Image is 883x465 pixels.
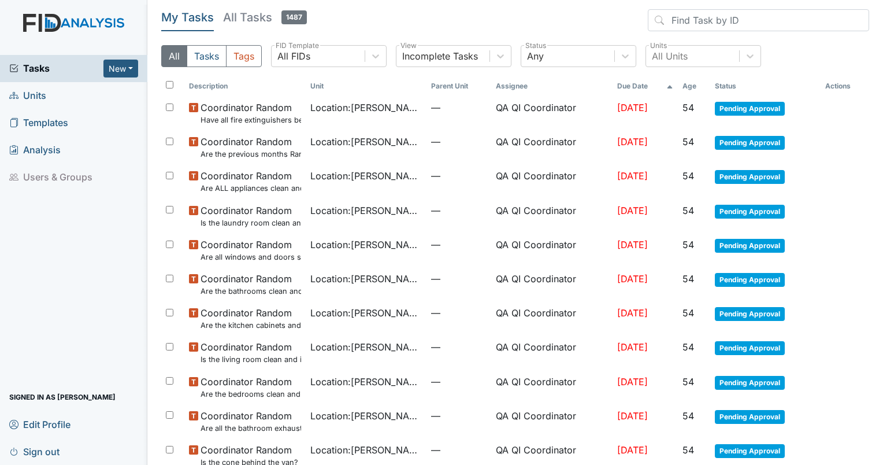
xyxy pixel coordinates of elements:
[715,205,785,219] span: Pending Approval
[431,101,487,115] span: —
[491,199,613,233] td: QA QI Coordinator
[715,239,785,253] span: Pending Approval
[277,49,310,63] div: All FIDs
[201,389,301,400] small: Are the bedrooms clean and in good repair?
[617,136,648,147] span: [DATE]
[201,217,301,228] small: Is the laundry room clean and in good repair?
[226,45,262,67] button: Tags
[161,9,214,25] h5: My Tasks
[491,335,613,370] td: QA QI Coordinator
[491,76,613,96] th: Assignee
[161,45,262,67] div: Type filter
[617,341,648,353] span: [DATE]
[617,102,648,113] span: [DATE]
[431,204,487,217] span: —
[821,76,869,96] th: Actions
[201,340,301,365] span: Coordinator Random Is the living room clean and in good repair?
[201,135,301,160] span: Coordinator Random Are the previous months Random Inspections completed?
[187,45,227,67] button: Tasks
[201,354,301,365] small: Is the living room clean and in good repair?
[310,204,422,217] span: Location : [PERSON_NAME].
[201,409,301,434] span: Coordinator Random Are all the bathroom exhaust fan covers clean and dust free?
[184,76,306,96] th: Toggle SortBy
[201,115,301,126] small: Have all fire extinguishers been inspected?
[310,238,422,252] span: Location : [PERSON_NAME].
[201,204,301,228] span: Coordinator Random Is the laundry room clean and in good repair?
[715,170,785,184] span: Pending Approval
[715,102,785,116] span: Pending Approval
[431,169,487,183] span: —
[310,169,422,183] span: Location : [PERSON_NAME].
[431,272,487,286] span: —
[682,376,694,387] span: 54
[710,76,821,96] th: Toggle SortBy
[431,443,487,457] span: —
[9,61,103,75] a: Tasks
[682,102,694,113] span: 54
[682,170,694,182] span: 54
[431,409,487,423] span: —
[310,375,422,389] span: Location : [PERSON_NAME].
[715,444,785,458] span: Pending Approval
[201,320,301,331] small: Are the kitchen cabinets and floors clean?
[310,340,422,354] span: Location : [PERSON_NAME].
[491,233,613,267] td: QA QI Coordinator
[310,101,422,115] span: Location : [PERSON_NAME].
[431,306,487,320] span: —
[201,169,301,194] span: Coordinator Random Are ALL appliances clean and working properly?
[201,101,301,126] span: Coordinator Random Have all fire extinguishers been inspected?
[491,301,613,335] td: QA QI Coordinator
[617,205,648,216] span: [DATE]
[491,96,613,130] td: QA QI Coordinator
[310,306,422,320] span: Location : [PERSON_NAME].
[682,205,694,216] span: 54
[491,404,613,438] td: QA QI Coordinator
[613,76,678,96] th: Toggle SortBy
[201,272,301,297] span: Coordinator Random Are the bathrooms clean and in good repair?
[9,141,61,159] span: Analysis
[9,388,116,406] span: Signed in as [PERSON_NAME]
[9,87,46,105] span: Units
[715,136,785,150] span: Pending Approval
[682,307,694,319] span: 54
[491,130,613,164] td: QA QI Coordinator
[431,375,487,389] span: —
[201,149,301,160] small: Are the previous months Random Inspections completed?
[617,170,648,182] span: [DATE]
[402,49,478,63] div: Incomplete Tasks
[715,410,785,424] span: Pending Approval
[201,375,301,400] span: Coordinator Random Are the bedrooms clean and in good repair?
[491,370,613,404] td: QA QI Coordinator
[617,410,648,422] span: [DATE]
[682,136,694,147] span: 54
[617,444,648,456] span: [DATE]
[491,267,613,301] td: QA QI Coordinator
[201,423,301,434] small: Are all the bathroom exhaust fan covers clean and dust free?
[682,273,694,285] span: 54
[281,10,307,24] span: 1487
[201,306,301,331] span: Coordinator Random Are the kitchen cabinets and floors clean?
[678,76,710,96] th: Toggle SortBy
[9,415,71,433] span: Edit Profile
[715,273,785,287] span: Pending Approval
[9,114,68,132] span: Templates
[201,238,301,263] span: Coordinator Random Are all windows and doors secure in the home?
[431,238,487,252] span: —
[682,239,694,250] span: 54
[527,49,544,63] div: Any
[431,340,487,354] span: —
[310,443,422,457] span: Location : [PERSON_NAME].
[648,9,869,31] input: Find Task by ID
[652,49,688,63] div: All Units
[491,164,613,198] td: QA QI Coordinator
[426,76,491,96] th: Toggle SortBy
[161,45,187,67] button: All
[9,442,60,460] span: Sign out
[310,409,422,423] span: Location : [PERSON_NAME].
[617,307,648,319] span: [DATE]
[682,410,694,422] span: 54
[715,341,785,355] span: Pending Approval
[201,183,301,194] small: Are ALL appliances clean and working properly?
[617,239,648,250] span: [DATE]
